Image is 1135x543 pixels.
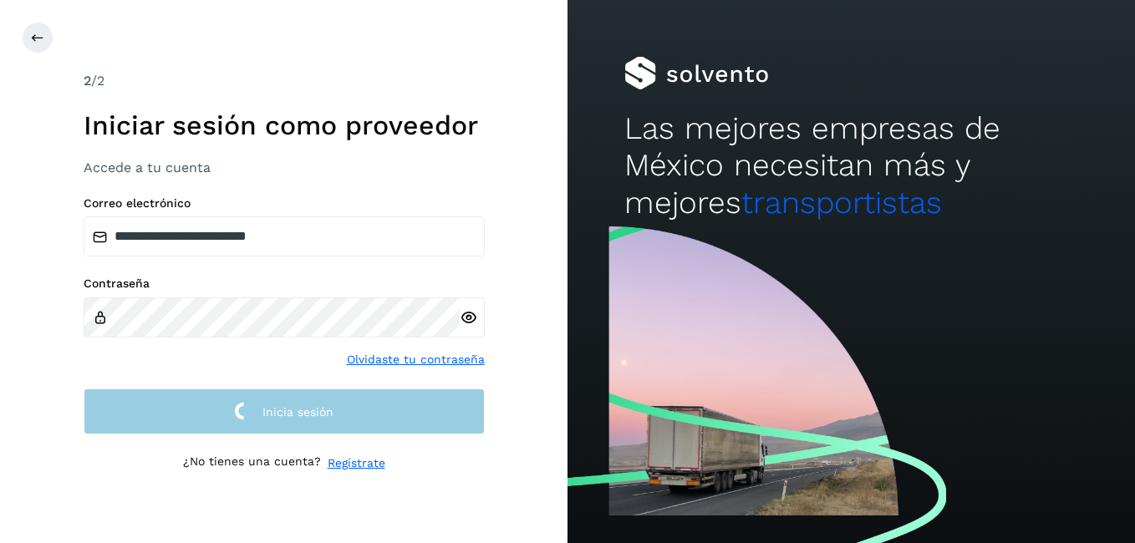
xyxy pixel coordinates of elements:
h1: Iniciar sesión como proveedor [84,109,485,141]
span: Inicia sesión [262,406,333,418]
a: Regístrate [328,454,385,472]
span: 2 [84,73,91,89]
a: Olvidaste tu contraseña [347,351,485,368]
div: /2 [84,71,485,91]
span: transportistas [741,185,942,221]
p: ¿No tienes una cuenta? [183,454,321,472]
label: Contraseña [84,277,485,291]
button: Inicia sesión [84,388,485,434]
h3: Accede a tu cuenta [84,160,485,175]
h2: Las mejores empresas de México necesitan más y mejores [624,110,1078,221]
label: Correo electrónico [84,196,485,211]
